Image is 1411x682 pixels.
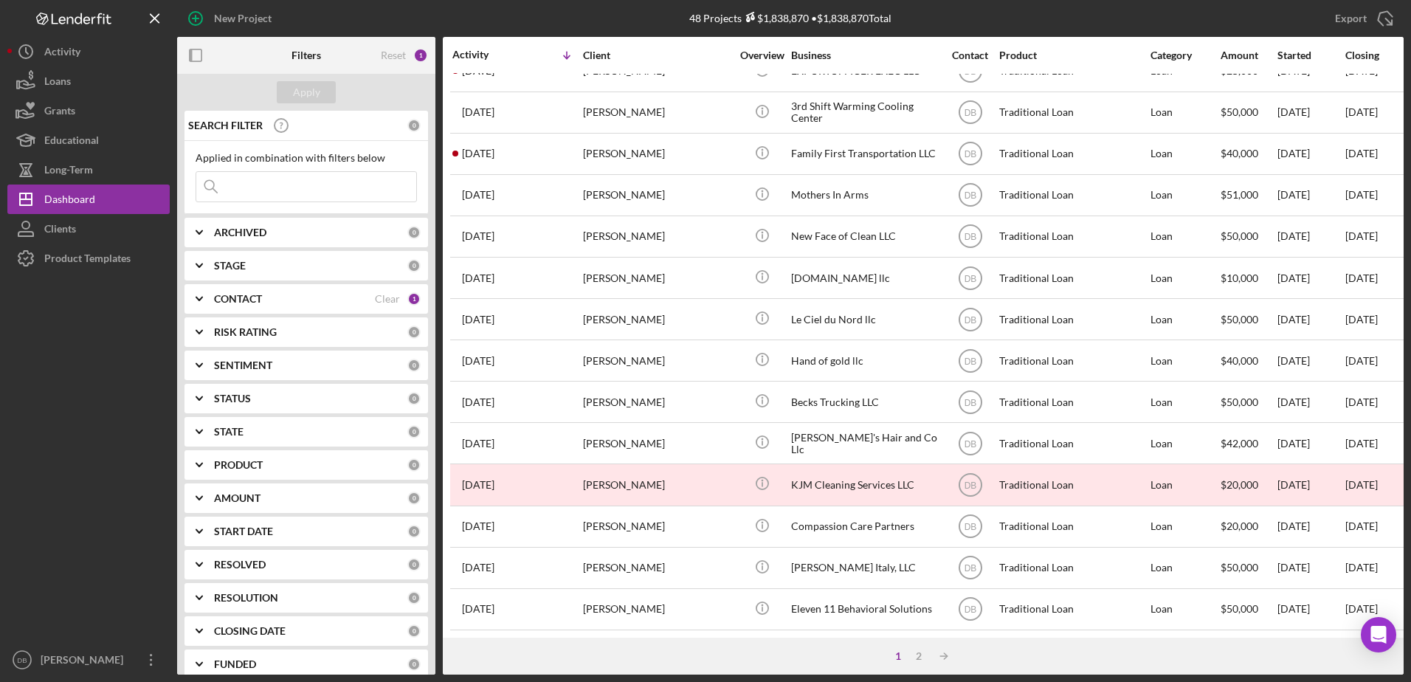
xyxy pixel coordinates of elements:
div: Contact [942,49,998,61]
b: CLOSING DATE [214,625,286,637]
button: Clients [7,214,170,244]
div: [DATE] [1277,300,1344,339]
button: Activity [7,37,170,66]
time: 2025-07-16 19:30 [462,230,494,242]
div: [DATE] [1277,258,1344,297]
text: DB [17,656,27,664]
div: Business [791,49,939,61]
button: New Project [177,4,286,33]
div: [PERSON_NAME] [583,300,731,339]
span: $50,000 [1221,313,1258,325]
div: Traditional Loan [999,590,1147,629]
text: DB [964,190,976,201]
div: Eleven 11 Behavioral Solutions [791,590,939,629]
div: 0 [407,492,421,505]
span: $50,000 [1221,230,1258,242]
div: Traditional Loan [999,424,1147,463]
span: $50,000 [1221,106,1258,118]
div: 3rd Shift Warming Cooling Center [791,93,939,132]
div: Export [1335,4,1367,33]
div: [DATE] [1277,465,1344,504]
span: $51,000 [1221,188,1258,201]
div: Traditional Loan [999,93,1147,132]
div: 48 Projects • $1,838,870 Total [689,12,891,24]
div: Clear [375,293,400,305]
time: 2025-06-24 21:36 [462,355,494,367]
div: Loan [1150,465,1219,504]
b: ARCHIVED [214,227,266,238]
time: [DATE] [1345,602,1378,615]
div: 0 [407,458,421,472]
text: DB [964,439,976,449]
div: Educational [44,125,99,159]
time: 2025-06-13 18:14 [462,520,494,532]
time: [DATE] [1345,561,1378,573]
div: Loan [1150,548,1219,588]
button: Export [1320,4,1404,33]
div: Traditional Loan [999,382,1147,421]
div: [DATE] [1277,93,1344,132]
div: 0 [407,259,421,272]
div: [PERSON_NAME] [583,382,731,421]
button: Long-Term [7,155,170,185]
div: [PERSON_NAME] [583,424,731,463]
b: FUNDED [214,658,256,670]
time: [DATE] [1345,272,1378,284]
time: 2025-07-08 16:13 [462,314,494,325]
div: [DATE] [1277,424,1344,463]
b: RISK RATING [214,326,277,338]
button: Loans [7,66,170,96]
time: [DATE] [1345,520,1378,532]
b: CONTACT [214,293,262,305]
b: Filters [291,49,321,61]
div: [DATE] [1277,217,1344,256]
div: Family First Transportation LLC [791,134,939,173]
time: 2025-07-10 18:22 [462,272,494,284]
text: DB [964,232,976,242]
div: Loan [1150,217,1219,256]
div: Overview [734,49,790,61]
div: Mothers In Arms [791,176,939,215]
div: Compassion Care Partners [791,507,939,546]
a: Dashboard [7,185,170,214]
div: KJM Cleaning Services LLC [791,465,939,504]
span: $40,000 [1221,147,1258,159]
span: $50,000 [1221,602,1258,615]
b: AMOUNT [214,492,261,504]
text: DB [964,563,976,573]
div: Becks Trucking LLC [791,382,939,421]
div: [PERSON_NAME] [583,258,731,297]
text: DB [964,314,976,325]
div: Traditional Loan [999,507,1147,546]
div: Loans [44,66,71,100]
div: Loan [1150,341,1219,380]
div: Started [1277,49,1344,61]
b: START DATE [214,526,273,537]
div: [PERSON_NAME] [583,590,731,629]
div: [DATE] [1277,341,1344,380]
div: Loan [1150,300,1219,339]
button: Grants [7,96,170,125]
text: DB [964,480,976,491]
div: Clients [44,214,76,247]
div: [DOMAIN_NAME] llc [791,258,939,297]
time: 2025-06-10 15:17 [462,562,494,573]
div: $1,838,870 [742,12,809,24]
div: 0 [407,119,421,132]
div: [PERSON_NAME] [583,341,731,380]
div: [DATE] [1277,134,1344,173]
time: [DATE] [1345,188,1378,201]
div: Traditional Loan [999,134,1147,173]
b: STATUS [214,393,251,404]
time: [DATE] [1345,354,1378,367]
button: Product Templates [7,244,170,273]
div: 0 [407,325,421,339]
text: DB [964,108,976,118]
div: 0 [407,226,421,239]
div: Loan [1150,382,1219,421]
div: Long-Term [44,155,93,188]
div: [PERSON_NAME]'s Hair and Co Llc [791,424,939,463]
div: [DATE] [1277,590,1344,629]
div: [DATE] [1277,176,1344,215]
